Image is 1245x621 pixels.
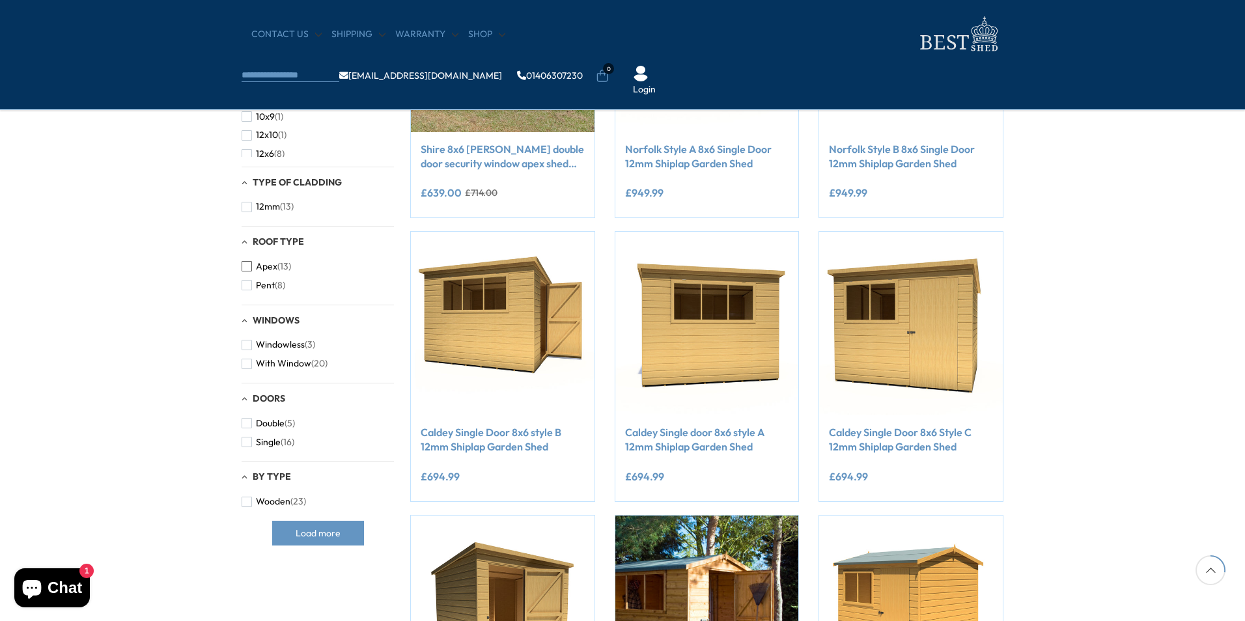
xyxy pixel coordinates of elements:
[421,425,585,454] a: Caldey Single Door 8x6 style B 12mm Shiplap Garden Shed
[633,66,649,81] img: User Icon
[339,71,502,80] a: [EMAIL_ADDRESS][DOMAIN_NAME]
[256,339,305,350] span: Windowless
[256,111,275,122] span: 10x9
[633,83,656,96] a: Login
[465,188,497,197] del: £714.00
[829,142,993,171] a: Norfolk Style B 8x6 Single Door 12mm Shiplap Garden Shed
[421,142,585,171] a: Shire 8x6 [PERSON_NAME] double door security window apex shed 12mm shiplap interlock cladding
[251,28,322,41] a: CONTACT US
[829,425,993,454] a: Caldey Single Door 8x6 Style C 12mm Shiplap Garden Shed
[10,568,94,611] inbox-online-store-chat: Shopify online store chat
[256,130,278,141] span: 12x10
[517,71,583,80] a: 01406307230
[468,28,505,41] a: Shop
[275,111,283,122] span: (1)
[242,197,294,216] button: 12mm
[395,28,458,41] a: Warranty
[256,148,274,159] span: 12x6
[253,393,285,404] span: Doors
[829,187,867,198] ins: £949.99
[256,280,275,291] span: Pent
[242,107,283,126] button: 10x9
[253,314,300,326] span: Windows
[311,358,328,369] span: (20)
[256,358,311,369] span: With Window
[256,496,290,507] span: Wooden
[275,280,285,291] span: (8)
[253,471,291,482] span: By Type
[305,339,315,350] span: (3)
[596,70,609,83] a: 0
[625,425,789,454] a: Caldey Single door 8x6 style A 12mm Shiplap Garden Shed
[256,418,285,429] span: Double
[281,437,294,448] span: (16)
[242,276,285,295] button: Pent
[278,130,287,141] span: (1)
[331,28,385,41] a: Shipping
[277,261,291,272] span: (13)
[242,492,306,511] button: Wooden
[280,201,294,212] span: (13)
[603,63,614,74] span: 0
[421,187,462,198] ins: £639.00
[829,471,868,482] ins: £694.99
[242,126,287,145] button: 12x10
[256,261,277,272] span: Apex
[625,142,789,171] a: Norfolk Style A 8x6 Single Door 12mm Shiplap Garden Shed
[242,257,291,276] button: Apex
[421,471,460,482] ins: £694.99
[253,236,304,247] span: Roof Type
[912,13,1003,55] img: logo
[242,414,295,433] button: Double
[253,176,342,188] span: Type of Cladding
[256,437,281,448] span: Single
[242,335,315,354] button: Windowless
[256,201,280,212] span: 12mm
[242,145,285,163] button: 12x6
[242,433,294,452] button: Single
[625,471,664,482] ins: £694.99
[290,496,306,507] span: (23)
[296,529,341,538] span: Load more
[272,521,364,545] button: Load more
[274,148,285,159] span: (8)
[242,354,328,373] button: With Window
[285,418,295,429] span: (5)
[625,187,664,198] ins: £949.99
